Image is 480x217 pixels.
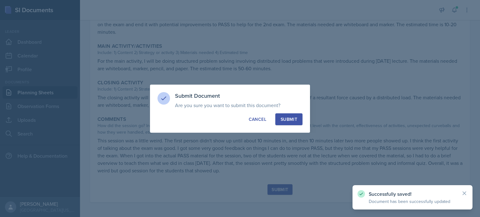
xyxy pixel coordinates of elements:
[175,102,302,108] p: Are you sure you want to submit this document?
[281,116,297,122] div: Submit
[369,191,456,197] p: Successfully saved!
[249,116,266,122] div: Cancel
[243,113,272,125] button: Cancel
[175,92,302,100] h3: Submit Document
[275,113,302,125] button: Submit
[369,198,456,205] p: Document has been successfully updated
